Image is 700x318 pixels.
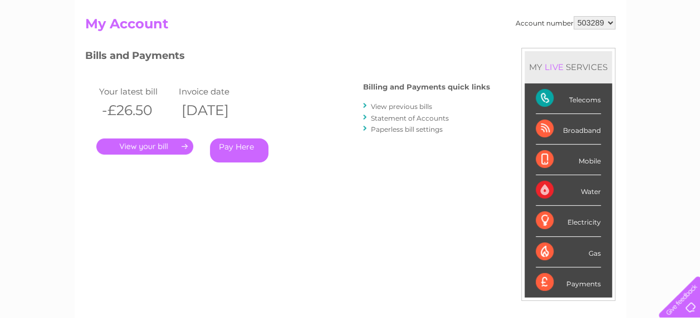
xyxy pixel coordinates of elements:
div: MY SERVICES [525,51,612,83]
a: Telecoms [563,47,596,56]
div: Telecoms [536,83,601,114]
h4: Billing and Payments quick links [363,83,490,91]
div: Clear Business is a trading name of Verastar Limited (registered in [GEOGRAPHIC_DATA] No. 3667643... [87,6,614,54]
a: 0333 014 3131 [490,6,567,19]
a: Pay Here [210,138,268,162]
a: View previous bills [371,102,432,111]
th: [DATE] [176,99,256,122]
div: LIVE [542,62,566,72]
a: Energy [532,47,556,56]
div: Mobile [536,145,601,175]
img: logo.png [25,29,81,63]
div: Payments [536,267,601,297]
div: Gas [536,237,601,267]
a: Water [504,47,525,56]
h3: Bills and Payments [85,48,490,67]
a: Blog [603,47,619,56]
a: Log out [663,47,689,56]
th: -£26.50 [96,99,177,122]
a: . [96,138,193,155]
a: Paperless bill settings [371,125,443,133]
h2: My Account [85,16,615,37]
div: Electricity [536,206,601,236]
td: Your latest bill [96,84,177,99]
div: Account number [516,16,615,29]
div: Broadband [536,114,601,145]
a: Contact [626,47,653,56]
div: Water [536,175,601,206]
td: Invoice date [176,84,256,99]
a: Statement of Accounts [371,114,449,122]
